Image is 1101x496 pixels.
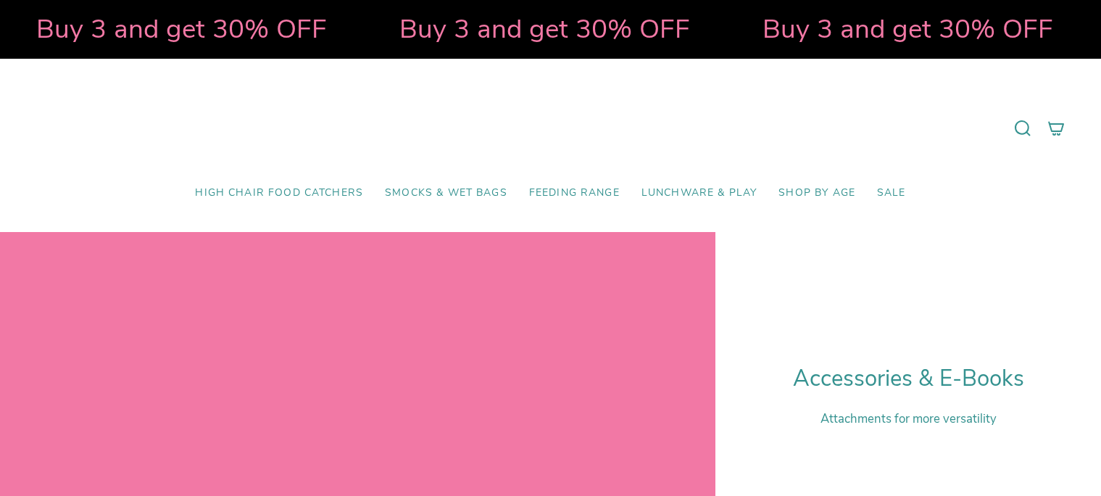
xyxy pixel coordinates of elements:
span: SALE [877,187,906,199]
span: Smocks & Wet Bags [385,187,507,199]
a: Smocks & Wet Bags [374,176,518,210]
strong: Buy 3 and get 30% OFF [618,11,908,47]
a: Lunchware & Play [631,176,768,210]
a: SALE [866,176,917,210]
a: High Chair Food Catchers [184,176,374,210]
h1: Accessories & E-Books [793,365,1024,392]
span: High Chair Food Catchers [195,187,363,199]
strong: Buy 3 and get 30% OFF [254,11,545,47]
a: Shop by Age [768,176,866,210]
p: Attachments for more versatility [793,410,1024,427]
a: Feeding Range [518,176,631,210]
span: Feeding Range [529,187,620,199]
a: Mumma’s Little Helpers [425,80,676,176]
span: Shop by Age [778,187,855,199]
span: Lunchware & Play [641,187,757,199]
